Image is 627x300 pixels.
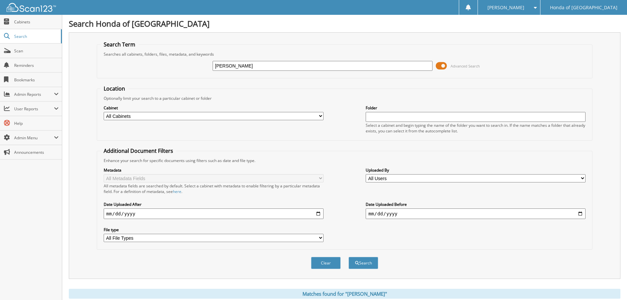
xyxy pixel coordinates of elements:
[311,257,341,269] button: Clear
[366,167,586,173] label: Uploaded By
[14,121,59,126] span: Help
[100,95,589,101] div: Optionally limit your search to a particular cabinet or folder
[100,158,589,163] div: Enhance your search for specific documents using filters such as date and file type.
[104,227,324,232] label: File type
[451,64,480,68] span: Advanced Search
[104,208,324,219] input: start
[14,106,54,112] span: User Reports
[366,123,586,134] div: Select a cabinet and begin typing the name of the folder you want to search in. If the name match...
[104,105,324,111] label: Cabinet
[173,189,181,194] a: here
[104,202,324,207] label: Date Uploaded After
[14,63,59,68] span: Reminders
[550,6,617,10] span: Honda of [GEOGRAPHIC_DATA]
[69,289,620,299] div: Matches found for "[PERSON_NAME]"
[100,51,589,57] div: Searches all cabinets, folders, files, metadata, and keywords
[14,34,58,39] span: Search
[366,208,586,219] input: end
[366,105,586,111] label: Folder
[104,183,324,194] div: All metadata fields are searched by default. Select a cabinet with metadata to enable filtering b...
[487,6,524,10] span: [PERSON_NAME]
[14,48,59,54] span: Scan
[100,147,176,154] legend: Additional Document Filters
[14,92,54,97] span: Admin Reports
[14,77,59,83] span: Bookmarks
[100,85,128,92] legend: Location
[14,19,59,25] span: Cabinets
[100,41,139,48] legend: Search Term
[69,18,620,29] h1: Search Honda of [GEOGRAPHIC_DATA]
[7,3,56,12] img: scan123-logo-white.svg
[349,257,378,269] button: Search
[14,150,59,155] span: Announcements
[14,135,54,141] span: Admin Menu
[366,202,586,207] label: Date Uploaded Before
[104,167,324,173] label: Metadata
